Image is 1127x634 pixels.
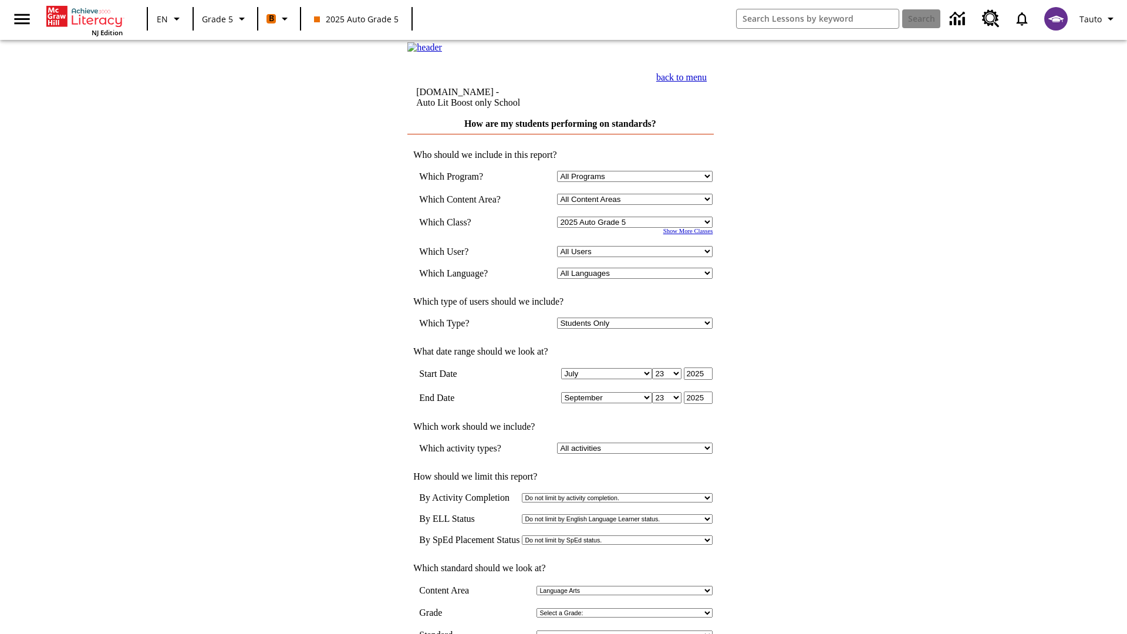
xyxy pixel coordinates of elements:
[1044,7,1068,31] img: avatar image
[151,8,189,29] button: Language: EN, Select a language
[419,493,519,503] td: By Activity Completion
[314,13,399,25] span: 2025 Auto Grade 5
[419,194,501,204] nobr: Which Content Area?
[1075,8,1122,29] button: Profile/Settings
[407,471,713,482] td: How should we limit this report?
[197,8,254,29] button: Grade: Grade 5, Select a grade
[419,585,484,596] td: Content Area
[737,9,899,28] input: search field
[419,171,518,182] td: Which Program?
[419,443,518,454] td: Which activity types?
[656,72,707,82] a: back to menu
[407,150,713,160] td: Who should we include in this report?
[407,42,442,53] img: header
[419,268,518,279] td: Which Language?
[157,13,168,25] span: EN
[419,514,519,524] td: By ELL Status
[419,608,453,618] td: Grade
[407,421,713,432] td: Which work should we include?
[1037,4,1075,34] button: Select a new avatar
[975,3,1007,35] a: Resource Center, Will open in new tab
[416,87,595,108] td: [DOMAIN_NAME] -
[419,367,518,380] td: Start Date
[1007,4,1037,34] a: Notifications
[663,228,713,234] a: Show More Classes
[419,318,518,329] td: Which Type?
[92,28,123,37] span: NJ Edition
[419,535,519,545] td: By SpEd Placement Status
[419,217,518,228] td: Which Class?
[269,11,274,26] span: B
[5,2,39,36] button: Open side menu
[416,97,520,107] nobr: Auto Lit Boost only School
[407,346,713,357] td: What date range should we look at?
[419,392,518,404] td: End Date
[262,8,296,29] button: Boost Class color is orange. Change class color
[202,13,233,25] span: Grade 5
[407,563,713,574] td: Which standard should we look at?
[46,4,123,37] div: Home
[943,3,975,35] a: Data Center
[1079,13,1102,25] span: Tauto
[464,119,656,129] a: How are my students performing on standards?
[407,296,713,307] td: Which type of users should we include?
[419,246,518,257] td: Which User?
